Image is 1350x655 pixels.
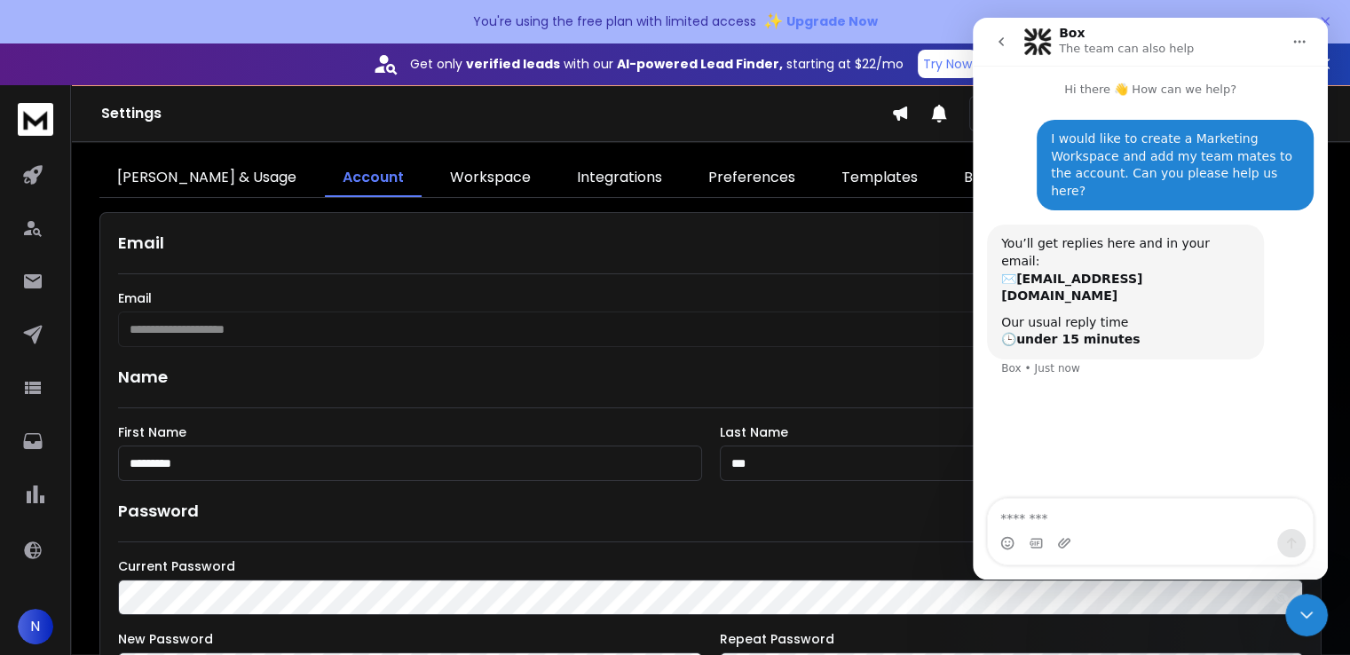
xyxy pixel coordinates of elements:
h1: Settings [101,103,891,124]
a: Blocklist [946,160,1039,197]
label: First Name [118,426,702,438]
label: Current Password [118,560,1303,572]
a: [PERSON_NAME] & Usage [99,160,314,197]
img: logo [18,103,53,136]
p: Try Now [923,55,972,73]
strong: AI-powered Lead Finder, [617,55,783,73]
button: N [18,609,53,644]
button: ✨Upgrade Now [763,4,878,39]
strong: verified leads [466,55,560,73]
h1: Password [118,499,199,524]
p: Get only with our starting at $22/mo [410,55,904,73]
iframe: Intercom live chat [973,18,1328,580]
iframe: Intercom live chat [1285,594,1328,636]
button: Try Now [918,50,977,78]
span: ✨ [763,9,783,34]
a: Templates [824,160,936,197]
span: Upgrade Now [786,12,878,30]
a: Account [325,160,422,197]
h1: Name [118,365,1303,390]
label: Repeat Password [720,633,1304,645]
label: New Password [118,633,702,645]
p: You're using the free plan with limited access [473,12,756,30]
a: Preferences [691,160,813,197]
label: Last Name [720,426,1304,438]
a: Workspace [432,160,549,197]
label: Email [118,292,1303,304]
a: Integrations [559,160,680,197]
h1: Email [118,231,1303,256]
